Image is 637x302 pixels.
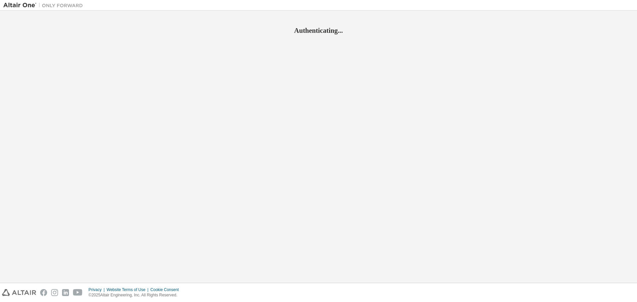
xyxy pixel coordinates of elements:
img: instagram.svg [51,289,58,296]
img: altair_logo.svg [2,289,36,296]
h2: Authenticating... [3,26,634,35]
img: facebook.svg [40,289,47,296]
div: Website Terms of Use [106,287,150,292]
div: Cookie Consent [150,287,182,292]
img: linkedin.svg [62,289,69,296]
img: youtube.svg [73,289,83,296]
div: Privacy [89,287,106,292]
p: © 2025 Altair Engineering, Inc. All Rights Reserved. [89,292,183,298]
img: Altair One [3,2,86,9]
